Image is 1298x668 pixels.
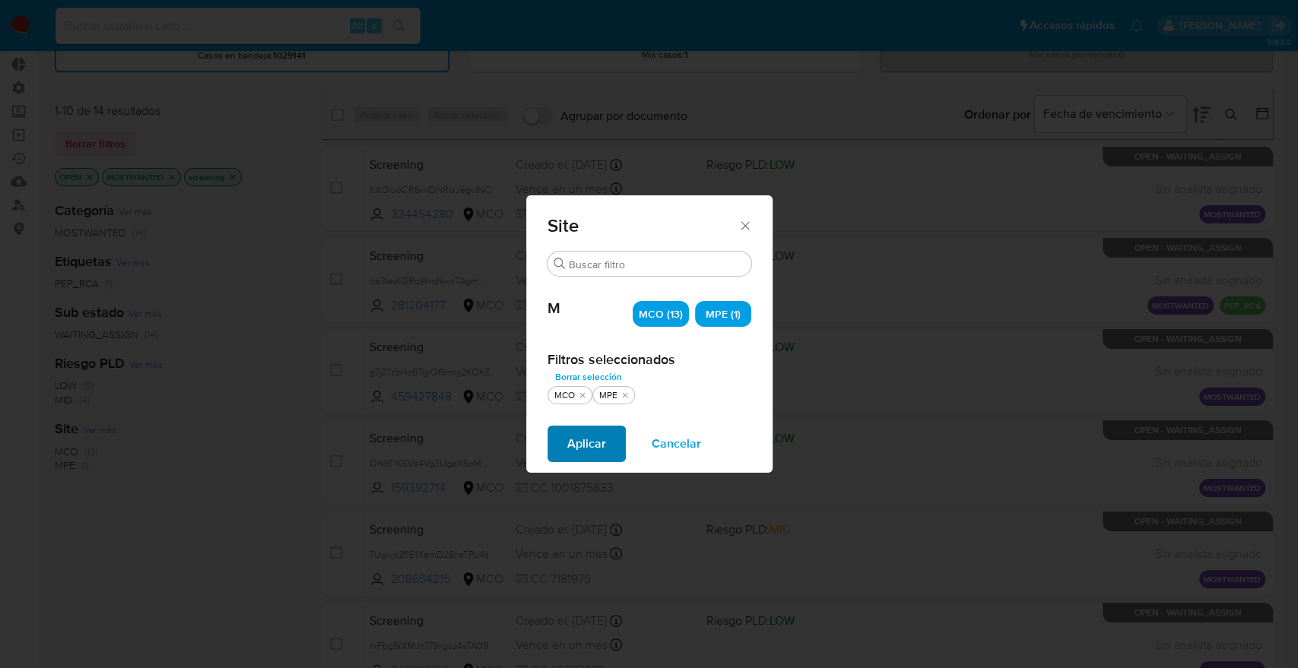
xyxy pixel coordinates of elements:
[547,368,630,386] button: Borrar selección
[555,369,622,385] span: Borrar selección
[706,306,741,321] span: MPE (1)
[547,351,751,368] h2: Filtros seleccionados
[554,258,566,270] button: Buscar
[576,389,589,401] button: quitar MCO
[547,426,626,462] button: Aplicar
[619,389,631,401] button: quitar MPE
[551,389,578,402] div: MCO
[738,218,751,232] button: Cerrar
[569,258,745,271] input: Buscar filtro
[632,426,721,462] button: Cancelar
[596,389,620,402] div: MPE
[547,217,738,235] span: Site
[695,301,751,327] div: MPE (1)
[567,427,606,461] span: Aplicar
[652,427,701,461] span: Cancelar
[547,277,633,318] span: M
[639,306,683,321] span: MCO (13)
[633,301,689,327] div: MCO (13)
